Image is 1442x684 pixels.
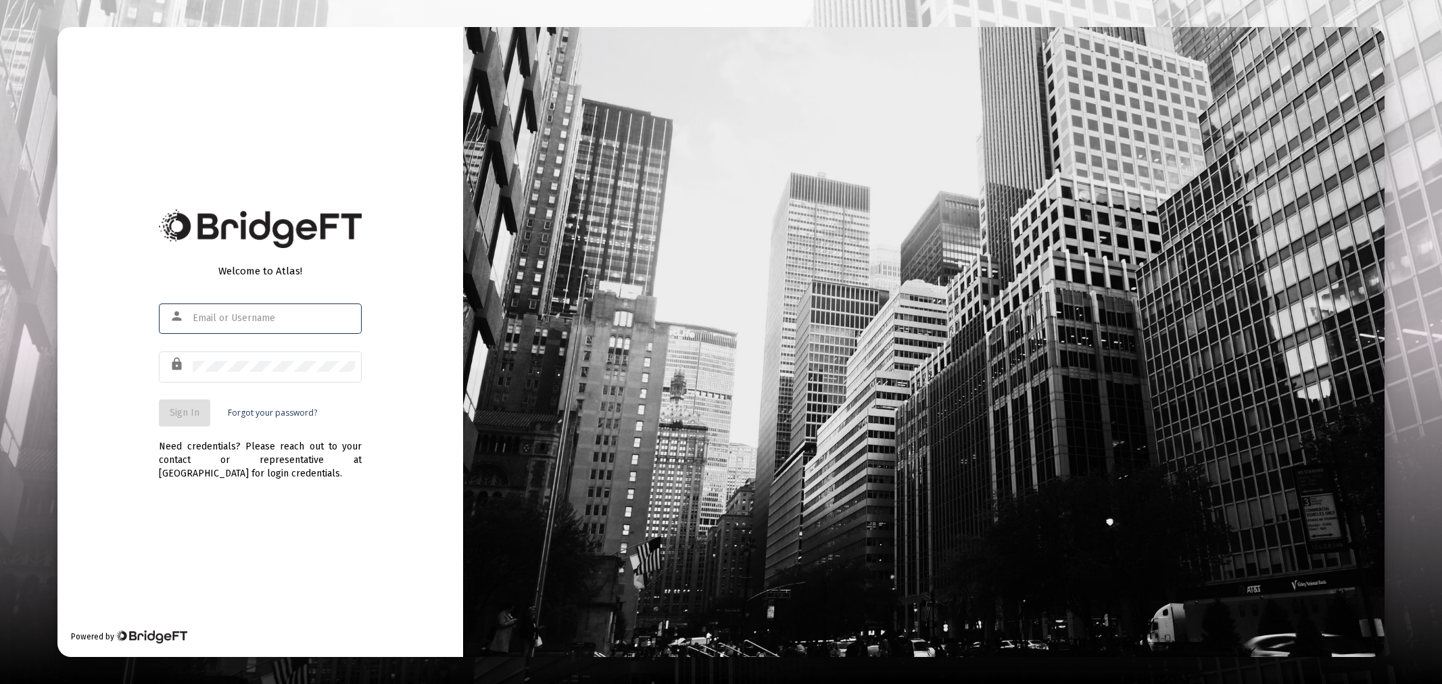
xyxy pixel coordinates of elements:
[170,308,186,324] mat-icon: person
[170,407,199,418] span: Sign In
[159,210,362,248] img: Bridge Financial Technology Logo
[228,406,317,420] a: Forgot your password?
[193,313,355,324] input: Email or Username
[71,630,187,643] div: Powered by
[116,630,187,643] img: Bridge Financial Technology Logo
[159,399,210,426] button: Sign In
[159,426,362,481] div: Need credentials? Please reach out to your contact or representative at [GEOGRAPHIC_DATA] for log...
[159,264,362,278] div: Welcome to Atlas!
[170,356,186,372] mat-icon: lock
